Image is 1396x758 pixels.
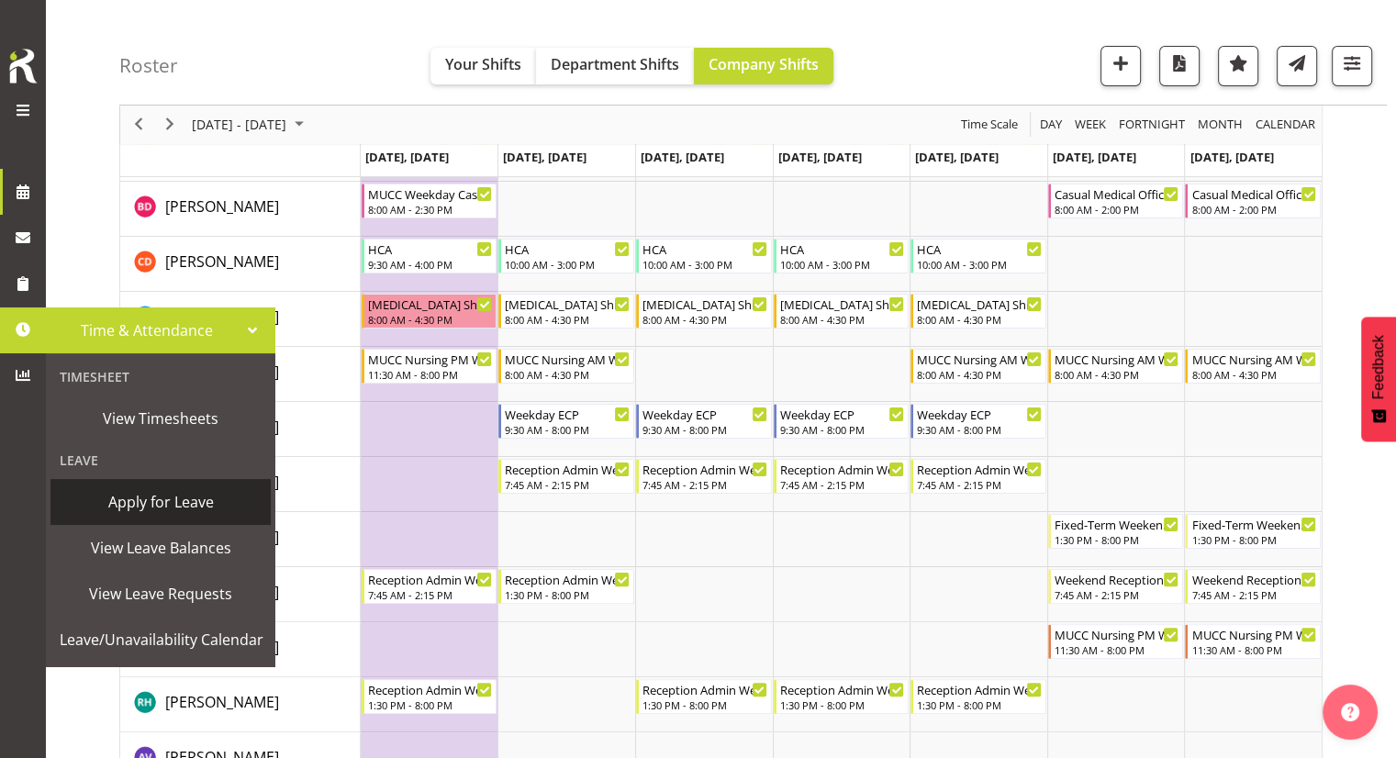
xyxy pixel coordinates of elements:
[1191,367,1316,382] div: 8:00 AM - 4:30 PM
[917,312,1042,327] div: 8:00 AM - 4:30 PM
[165,251,279,273] a: [PERSON_NAME]
[165,251,279,272] span: [PERSON_NAME]
[780,680,905,698] div: Reception Admin Weekday PM
[1055,350,1179,368] div: MUCC Nursing AM Weekends
[498,569,634,604] div: Margret Hall"s event - Reception Admin Weekday PM Begin From Tuesday, October 28, 2025 at 1:30:00...
[917,295,1042,313] div: [MEDICAL_DATA] Shift
[362,294,497,329] div: Deo Garingalao"s event - Haemodialysis Shift Begin From Monday, October 27, 2025 at 8:00:00 AM GM...
[185,106,315,144] div: Oct 27 - Nov 02, 2025
[50,617,271,663] a: Leave/Unavailability Calendar
[120,677,361,732] td: Rochelle Harris resource
[1055,642,1179,657] div: 11:30 AM - 8:00 PM
[1191,642,1316,657] div: 11:30 AM - 8:00 PM
[498,459,634,494] div: Josephine Godinez"s event - Reception Admin Weekday AM Begin From Tuesday, October 28, 2025 at 7:...
[165,196,279,217] span: [PERSON_NAME]
[641,149,724,165] span: [DATE], [DATE]
[158,114,183,137] button: Next
[917,257,1042,272] div: 10:00 AM - 3:00 PM
[50,525,271,571] a: View Leave Balances
[505,422,630,437] div: 9:30 AM - 8:00 PM
[505,477,630,492] div: 7:45 AM - 2:15 PM
[362,679,497,714] div: Rochelle Harris"s event - Reception Admin Weekday PM Begin From Monday, October 27, 2025 at 1:30:...
[1191,202,1316,217] div: 8:00 AM - 2:00 PM
[1185,569,1321,604] div: Margret Hall"s event - Weekend Reception Begin From Sunday, November 2, 2025 at 7:45:00 AM GMT+13...
[780,477,905,492] div: 7:45 AM - 2:15 PM
[60,580,262,608] span: View Leave Requests
[1055,587,1179,602] div: 7:45 AM - 2:15 PM
[362,239,497,273] div: Cordelia Davies"s event - HCA Begin From Monday, October 27, 2025 at 9:30:00 AM GMT+13:00 Ends At...
[1048,184,1184,218] div: Beata Danielek"s event - Casual Medical Officer Weekend Begin From Saturday, November 1, 2025 at ...
[774,459,910,494] div: Josephine Godinez"s event - Reception Admin Weekday AM Begin From Thursday, October 30, 2025 at 7...
[910,239,1046,273] div: Cordelia Davies"s event - HCA Begin From Friday, October 31, 2025 at 10:00:00 AM GMT+13:00 Ends A...
[1191,350,1316,368] div: MUCC Nursing AM Weekends
[505,240,630,258] div: HCA
[778,149,862,165] span: [DATE], [DATE]
[642,697,767,712] div: 1:30 PM - 8:00 PM
[780,460,905,478] div: Reception Admin Weekday AM
[774,294,910,329] div: Deo Garingalao"s event - Haemodialysis Shift Begin From Thursday, October 30, 2025 at 8:00:00 AM ...
[780,405,905,423] div: Weekday ECP
[430,48,536,84] button: Your Shifts
[642,295,767,313] div: [MEDICAL_DATA] Shift
[780,422,905,437] div: 9:30 AM - 8:00 PM
[368,312,493,327] div: 8:00 AM - 4:30 PM
[917,405,1042,423] div: Weekday ECP
[917,240,1042,258] div: HCA
[958,114,1022,137] button: Time Scale
[642,405,767,423] div: Weekday ECP
[1055,625,1179,643] div: MUCC Nursing PM Weekends
[774,679,910,714] div: Rochelle Harris"s event - Reception Admin Weekday PM Begin From Thursday, October 30, 2025 at 1:3...
[368,367,493,382] div: 11:30 AM - 8:00 PM
[50,396,271,441] a: View Timesheets
[636,239,772,273] div: Cordelia Davies"s event - HCA Begin From Wednesday, October 29, 2025 at 10:00:00 AM GMT+13:00 End...
[1055,515,1179,533] div: Fixed-Term Weekend Reception
[709,54,819,74] span: Company Shifts
[917,422,1042,437] div: 9:30 AM - 8:00 PM
[1191,532,1316,547] div: 1:30 PM - 8:00 PM
[368,697,493,712] div: 1:30 PM - 8:00 PM
[165,195,279,217] a: [PERSON_NAME]
[636,679,772,714] div: Rochelle Harris"s event - Reception Admin Weekday PM Begin From Wednesday, October 29, 2025 at 1:...
[1341,703,1359,721] img: help-xxl-2.png
[60,534,262,562] span: View Leave Balances
[505,295,630,313] div: [MEDICAL_DATA] Shift
[1196,114,1245,137] span: Month
[505,312,630,327] div: 8:00 AM - 4:30 PM
[50,358,271,396] div: Timesheet
[505,350,630,368] div: MUCC Nursing AM Weekday
[505,460,630,478] div: Reception Admin Weekday AM
[910,404,1046,439] div: Jacinta Rangi"s event - Weekday ECP Begin From Friday, October 31, 2025 at 9:30:00 AM GMT+13:00 E...
[445,54,521,74] span: Your Shifts
[910,459,1046,494] div: Josephine Godinez"s event - Reception Admin Weekday AM Begin From Friday, October 31, 2025 at 7:4...
[1048,624,1184,659] div: Rachel Murphy"s event - MUCC Nursing PM Weekends Begin From Saturday, November 1, 2025 at 11:30:0...
[1191,184,1316,203] div: Casual Medical Officer Weekend
[774,239,910,273] div: Cordelia Davies"s event - HCA Begin From Thursday, October 30, 2025 at 10:00:00 AM GMT+13:00 Ends...
[780,697,905,712] div: 1:30 PM - 8:00 PM
[154,106,185,144] div: next period
[1191,587,1316,602] div: 7:45 AM - 2:15 PM
[1253,114,1319,137] button: Month
[1116,114,1189,137] button: Fortnight
[120,182,361,237] td: Beata Danielek resource
[362,569,497,604] div: Margret Hall"s event - Reception Admin Weekday AM Begin From Monday, October 27, 2025 at 7:45:00 ...
[917,350,1042,368] div: MUCC Nursing AM Weekday
[190,114,288,137] span: [DATE] - [DATE]
[498,294,634,329] div: Deo Garingalao"s event - Haemodialysis Shift Begin From Tuesday, October 28, 2025 at 8:00:00 AM G...
[119,55,178,76] h4: Roster
[55,317,239,344] span: Time & Attendance
[60,405,262,432] span: View Timesheets
[368,680,493,698] div: Reception Admin Weekday PM
[503,149,586,165] span: [DATE], [DATE]
[1191,515,1316,533] div: Fixed-Term Weekend Reception
[917,477,1042,492] div: 7:45 AM - 2:15 PM
[165,692,279,712] span: [PERSON_NAME]
[1332,46,1372,86] button: Filter Shifts
[1038,114,1064,137] span: Day
[1048,569,1184,604] div: Margret Hall"s event - Weekend Reception Begin From Saturday, November 1, 2025 at 7:45:00 AM GMT+...
[774,404,910,439] div: Jacinta Rangi"s event - Weekday ECP Begin From Thursday, October 30, 2025 at 9:30:00 AM GMT+13:00...
[1100,46,1141,86] button: Add a new shift
[536,48,694,84] button: Department Shifts
[636,459,772,494] div: Josephine Godinez"s event - Reception Admin Weekday AM Begin From Wednesday, October 29, 2025 at ...
[368,295,493,313] div: [MEDICAL_DATA] Shift
[910,679,1046,714] div: Rochelle Harris"s event - Reception Admin Weekday PM Begin From Friday, October 31, 2025 at 1:30:...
